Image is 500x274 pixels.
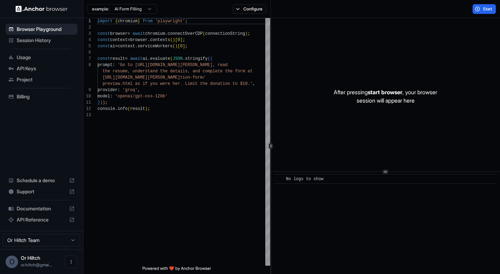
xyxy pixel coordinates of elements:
[6,214,77,225] div: API Reference
[223,63,227,67] span: ad
[248,31,250,36] span: ;
[102,75,180,80] span: [URL][DOMAIN_NAME][PERSON_NAME]
[173,38,175,42] span: )
[6,52,77,63] div: Usage
[6,24,77,35] div: Browser Playground
[227,69,252,74] span: he form at
[83,43,91,49] div: 5
[100,100,102,105] span: )
[252,81,255,86] span: ,
[185,44,187,49] span: ;
[118,19,138,24] span: chromium
[137,44,173,49] span: serviceWorkers
[145,106,148,111] span: )
[210,56,212,61] span: {
[98,56,110,61] span: const
[127,38,130,42] span: =
[133,31,145,36] span: await
[208,56,210,61] span: (
[334,88,437,105] p: After pressing , your browser session will appear here
[105,100,108,105] span: ;
[6,203,77,214] div: Documentation
[102,69,227,74] span: the resume, understand the details, and complete t
[17,26,75,33] span: Browser Playground
[155,19,185,24] span: 'playwright'
[115,19,117,24] span: {
[83,31,91,37] div: 3
[118,106,128,111] span: info
[6,256,18,268] div: O
[83,18,91,24] div: 1
[183,38,185,42] span: ;
[83,106,91,112] div: 12
[183,44,185,49] span: ]
[473,4,496,14] button: Start
[17,65,75,72] span: API Keys
[173,56,183,61] span: JSON
[175,44,177,49] span: )
[6,175,77,186] div: Schedule a demo
[17,93,75,100] span: Billing
[17,76,75,83] span: Project
[110,44,115,49] span: ai
[17,205,66,212] span: Documentation
[83,49,91,56] div: 6
[102,100,105,105] span: )
[150,38,170,42] span: contexts
[83,37,91,43] div: 4
[16,6,68,12] img: Anchor Logo
[6,91,77,102] div: Billing
[83,62,91,68] div: 8
[112,63,115,67] span: :
[21,255,40,261] span: Or Hiltch
[180,44,183,49] span: 0
[98,44,110,49] span: const
[17,54,75,61] span: Usage
[130,56,143,61] span: await
[180,75,205,80] span: tion-form/
[483,6,493,12] span: Start
[130,38,148,42] span: browser
[277,176,281,183] span: ​
[137,19,140,24] span: }
[165,31,167,36] span: .
[368,89,402,96] span: start browser
[150,56,170,61] span: evaluate
[83,24,91,31] div: 2
[115,106,117,111] span: .
[110,56,125,61] span: result
[143,19,153,24] span: from
[110,38,127,42] span: context
[17,177,66,184] span: Schedule a demo
[98,106,115,111] span: console
[83,99,91,106] div: 11
[17,216,66,223] span: API Reference
[115,44,117,49] span: =
[6,74,77,85] div: Project
[127,106,130,111] span: (
[83,87,91,93] div: 9
[227,81,252,86] span: n to $10.'
[143,56,148,61] span: ai
[98,19,112,24] span: import
[83,112,91,118] div: 13
[185,19,187,24] span: ;
[83,56,91,62] div: 7
[6,63,77,74] div: API Keys
[102,81,227,86] span: preview.html as if you were her. Limit the donatio
[148,106,150,111] span: ;
[168,31,203,36] span: connectOverCDP
[21,262,52,267] span: or.hiltch@gmail.com
[170,38,173,42] span: (
[137,88,140,92] span: ,
[245,31,248,36] span: )
[130,106,145,111] span: result
[177,44,180,49] span: [
[185,56,208,61] span: stringify
[110,31,127,36] span: browser
[203,31,205,36] span: (
[98,63,112,67] span: prompt
[98,94,110,99] span: model
[205,31,245,36] span: connectionString
[98,31,110,36] span: const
